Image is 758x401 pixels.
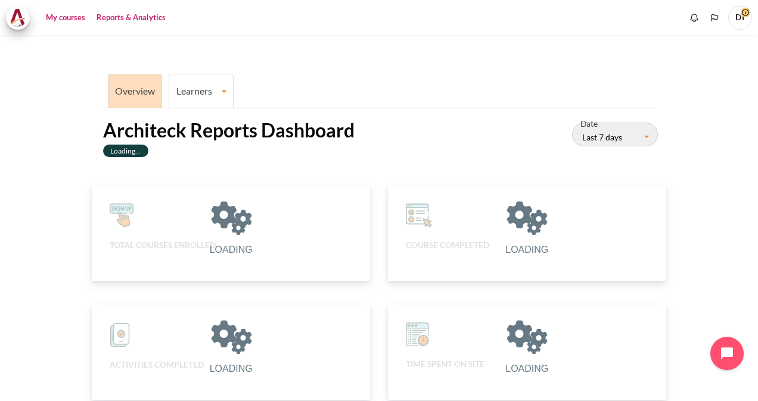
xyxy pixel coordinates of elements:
[728,6,752,30] span: DT
[685,9,703,27] div: Show notification window with no new notifications
[115,85,155,96] a: Overview
[505,210,548,257] div: Loading
[92,6,170,30] a: Reports & Analytics
[728,6,752,30] a: User menu
[103,118,355,143] h2: Architeck Reports Dashboard
[6,6,36,30] a: Architeck Architeck
[169,85,233,96] a: Learners
[572,123,658,146] button: Last 7 days
[210,210,253,257] div: Loading
[505,329,548,376] div: Loading
[706,9,723,27] button: Languages
[580,118,598,130] label: Date
[42,6,89,30] a: My courses
[103,145,149,157] label: Loading...
[210,329,253,376] div: Loading
[10,9,26,27] img: Architeck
